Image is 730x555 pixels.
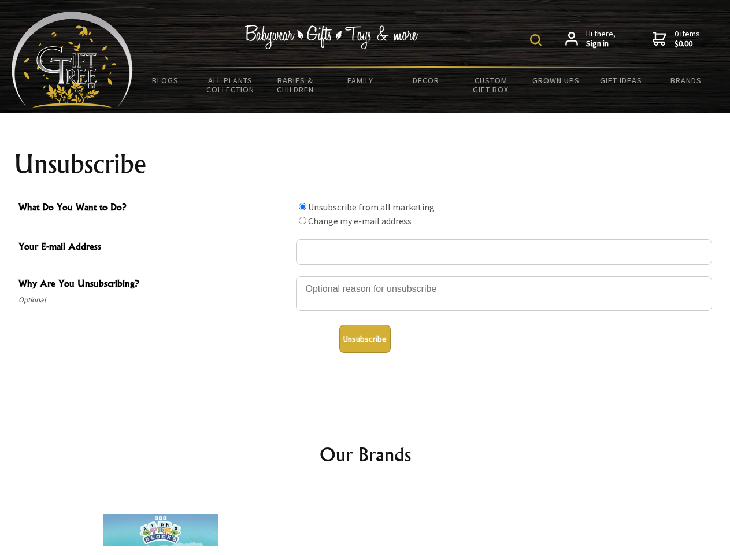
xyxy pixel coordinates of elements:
[299,217,306,224] input: What Do You Want to Do?
[586,39,616,49] strong: Sign in
[18,293,290,307] span: Optional
[675,39,700,49] strong: $0.00
[530,34,542,46] img: product search
[18,276,290,293] span: Why Are You Unsubscribing?
[458,68,524,102] a: Custom Gift Box
[198,68,264,102] a: All Plants Collection
[653,29,700,49] a: 0 items$0.00
[654,68,719,92] a: Brands
[523,68,588,92] a: Grown Ups
[308,201,435,213] label: Unsubscribe from all marketing
[586,29,616,49] span: Hi there,
[245,25,418,49] img: Babywear - Gifts - Toys & more
[308,215,412,227] label: Change my e-mail address
[588,68,654,92] a: Gift Ideas
[14,150,717,178] h1: Unsubscribe
[339,325,391,353] button: Unsubscribe
[12,12,133,108] img: Babyware - Gifts - Toys and more...
[133,68,198,92] a: BLOGS
[18,239,290,256] span: Your E-mail Address
[23,441,707,468] h2: Our Brands
[675,28,700,49] span: 0 items
[263,68,328,102] a: Babies & Children
[565,29,616,49] a: Hi there,Sign in
[393,68,458,92] a: Decor
[296,239,712,265] input: Your E-mail Address
[18,200,290,217] span: What Do You Want to Do?
[328,68,394,92] a: Family
[296,276,712,311] textarea: Why Are You Unsubscribing?
[299,203,306,210] input: What Do You Want to Do?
